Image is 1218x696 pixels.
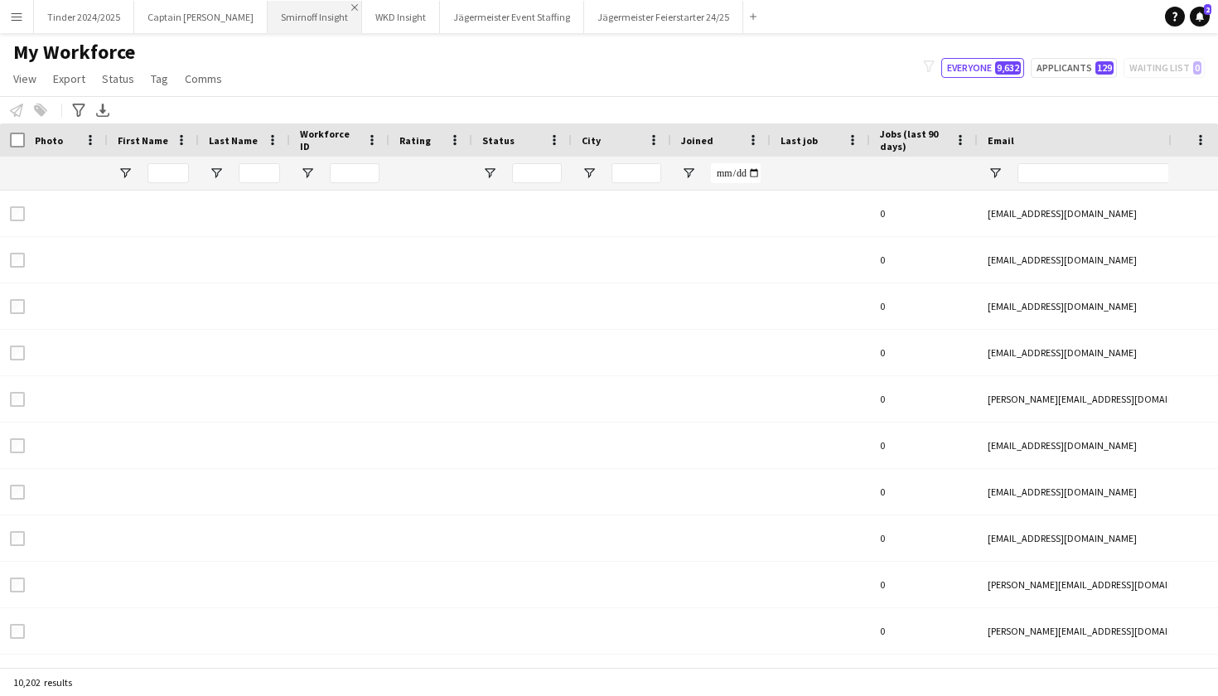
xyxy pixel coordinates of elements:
div: 0 [870,237,978,283]
input: Row Selection is disabled for this row (unchecked) [10,624,25,639]
div: 0 [870,469,978,515]
a: View [7,68,43,89]
button: Open Filter Menu [681,166,696,181]
button: Open Filter Menu [300,166,315,181]
button: Open Filter Menu [482,166,497,181]
span: Joined [681,134,713,147]
a: Export [46,68,92,89]
span: Comms [185,71,222,86]
span: Rating [399,134,431,147]
a: Tag [144,68,175,89]
input: Row Selection is disabled for this row (unchecked) [10,485,25,500]
span: Last Name [209,134,258,147]
span: Email [988,134,1014,147]
button: Open Filter Menu [118,166,133,181]
div: 0 [870,191,978,236]
span: Jobs (last 90 days) [880,128,948,152]
span: Export [53,71,85,86]
div: 0 [870,376,978,422]
input: Workforce ID Filter Input [330,163,379,183]
span: My Workforce [13,40,135,65]
span: Workforce ID [300,128,360,152]
input: Row Selection is disabled for this row (unchecked) [10,438,25,453]
input: Row Selection is disabled for this row (unchecked) [10,578,25,592]
button: Smirnoff Insight [268,1,362,33]
input: Row Selection is disabled for this row (unchecked) [10,346,25,360]
button: Jägermeister Event Staffing [440,1,584,33]
input: Row Selection is disabled for this row (unchecked) [10,299,25,314]
div: 0 [870,330,978,375]
div: 0 [870,515,978,561]
div: 0 [870,283,978,329]
input: Status Filter Input [512,163,562,183]
a: Status [95,68,141,89]
div: 0 [870,608,978,654]
button: Open Filter Menu [209,166,224,181]
input: Last Name Filter Input [239,163,280,183]
button: Captain [PERSON_NAME] [134,1,268,33]
app-action-btn: Advanced filters [69,100,89,120]
input: City Filter Input [611,163,661,183]
span: Status [482,134,515,147]
input: Joined Filter Input [711,163,761,183]
div: 0 [870,423,978,468]
span: First Name [118,134,168,147]
span: 9,632 [995,61,1021,75]
span: Last job [781,134,818,147]
span: City [582,134,601,147]
div: 0 [870,562,978,607]
input: Row Selection is disabled for this row (unchecked) [10,253,25,268]
input: Row Selection is disabled for this row (unchecked) [10,531,25,546]
a: 2 [1190,7,1210,27]
span: Status [102,71,134,86]
button: Applicants129 [1031,58,1117,78]
span: Tag [151,71,168,86]
input: Row Selection is disabled for this row (unchecked) [10,206,25,221]
input: Row Selection is disabled for this row (unchecked) [10,392,25,407]
app-action-btn: Export XLSX [93,100,113,120]
button: WKD Insight [362,1,440,33]
span: Photo [35,134,63,147]
button: Tinder 2024/2025 [34,1,134,33]
button: Open Filter Menu [988,166,1003,181]
span: 2 [1204,4,1211,15]
a: Comms [178,68,229,89]
button: Open Filter Menu [582,166,597,181]
span: 129 [1095,61,1114,75]
span: View [13,71,36,86]
button: Jägermeister Feierstarter 24/25 [584,1,743,33]
button: Everyone9,632 [941,58,1024,78]
input: First Name Filter Input [147,163,189,183]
